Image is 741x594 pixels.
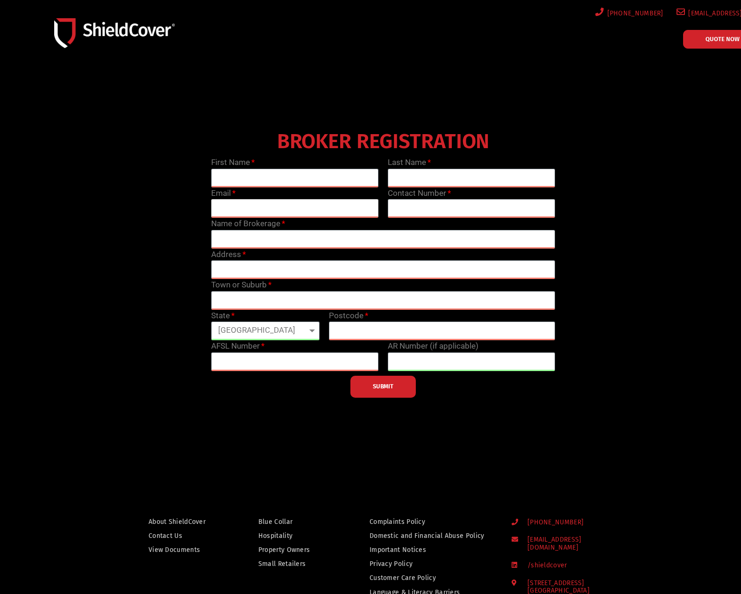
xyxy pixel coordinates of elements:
[370,530,484,542] span: Domestic and Financial Abuse Policy
[207,136,560,147] h4: BROKER REGISTRATION
[211,340,264,352] label: AFSL Number
[258,530,329,542] a: Hospitality
[520,519,584,527] span: [PHONE_NUMBER]
[211,218,285,230] label: Name of Brokerage
[329,310,368,322] label: Postcode
[373,386,393,387] span: SUBMIT
[593,7,663,19] a: [PHONE_NUMBER]
[388,157,431,169] label: Last Name
[258,530,292,542] span: Hospitality
[520,536,626,552] span: [EMAIL_ADDRESS][DOMAIN_NAME]
[604,7,663,19] span: [PHONE_NUMBER]
[350,376,416,398] button: SUBMIT
[370,516,494,528] a: Complaints Policy
[149,516,218,528] a: About ShieldCover
[370,558,494,570] a: Privacy Policy
[149,530,182,542] span: Contact Us
[149,516,206,528] span: About ShieldCover
[211,249,246,261] label: Address
[258,558,306,570] span: Small Retailers
[211,187,235,200] label: Email
[705,36,740,42] span: QUOTE NOW
[149,544,218,556] a: View Documents
[211,310,235,322] label: State
[258,558,329,570] a: Small Retailers
[258,544,329,556] a: Property Owners
[370,544,494,556] a: Important Notices
[370,516,425,528] span: Complaints Policy
[149,530,218,542] a: Contact Us
[211,279,271,291] label: Town or Suburb
[388,187,451,200] label: Contact Number
[211,157,255,169] label: First Name
[370,558,413,570] span: Privacy Policy
[388,340,478,352] label: AR Number (if applicable)
[512,536,626,552] a: [EMAIL_ADDRESS][DOMAIN_NAME]
[54,18,175,48] img: Shield-Cover-Underwriting-Australia-logo-full
[512,562,626,570] a: /shieldcover
[370,572,494,584] a: Customer Care Policy
[370,530,494,542] a: Domestic and Financial Abuse Policy
[520,562,567,570] span: /shieldcover
[370,572,436,584] span: Customer Care Policy
[370,544,426,556] span: Important Notices
[512,519,626,527] a: [PHONE_NUMBER]
[149,544,200,556] span: View Documents
[258,516,292,528] span: Blue Collar
[258,544,310,556] span: Property Owners
[258,516,329,528] a: Blue Collar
